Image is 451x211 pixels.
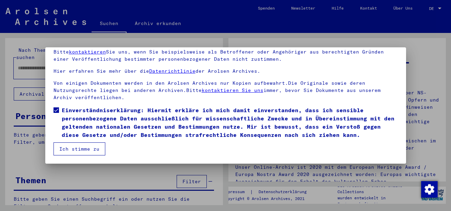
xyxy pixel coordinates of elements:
[54,80,398,101] p: Von einigen Dokumenten werden in den Arolsen Archives nur Kopien aufbewahrt.Die Originale sowie d...
[54,68,398,75] p: Hier erfahren Sie mehr über die der Arolsen Archives.
[54,48,398,63] p: Bitte Sie uns, wenn Sie beispielsweise als Betroffener oder Angehöriger aus berechtigten Gründen ...
[62,106,398,139] span: Einverständniserklärung: Hiermit erkläre ich mich damit einverstanden, dass ich sensible personen...
[202,87,263,93] a: kontaktieren Sie uns
[69,49,106,55] a: kontaktieren
[421,181,438,198] img: Zustimmung ändern
[149,68,195,74] a: Datenrichtlinie
[54,142,105,155] button: Ich stimme zu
